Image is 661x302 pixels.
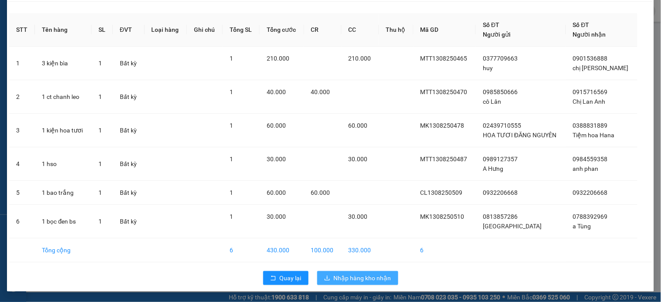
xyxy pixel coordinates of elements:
[230,122,233,129] span: 1
[304,238,342,262] td: 100.000
[573,98,606,105] span: Chị Lan Anh
[267,122,286,129] span: 60.000
[35,238,91,262] td: Tổng cộng
[573,31,606,38] span: Người nhận
[113,13,145,47] th: ĐVT
[349,213,368,220] span: 30.000
[414,238,476,262] td: 6
[311,189,330,196] span: 60.000
[483,98,501,105] span: cô Lân
[9,114,35,147] td: 3
[113,205,145,238] td: Bất kỳ
[9,205,35,238] td: 6
[573,189,608,196] span: 0932206668
[113,80,145,114] td: Bất kỳ
[98,218,102,225] span: 1
[483,189,518,196] span: 0932206668
[230,213,233,220] span: 1
[260,13,304,47] th: Tổng cước
[35,80,91,114] td: 1 ct chanh leo
[349,55,371,62] span: 210.000
[573,122,608,129] span: 0388831889
[483,213,518,220] span: 0813857286
[573,132,615,139] span: Tiệm hoa Hana
[187,13,223,47] th: Ghi chú
[267,55,289,62] span: 210.000
[483,165,503,172] span: A Hưng
[267,156,286,163] span: 30.000
[483,156,518,163] span: 0989127357
[483,55,518,62] span: 0377709663
[223,13,260,47] th: Tổng SL
[573,223,591,230] span: a Tùng
[113,181,145,205] td: Bất kỳ
[280,273,302,283] span: Quay lại
[35,13,91,47] th: Tên hàng
[573,55,608,62] span: 0901536888
[324,275,330,282] span: download
[267,189,286,196] span: 60.000
[483,88,518,95] span: 0985850666
[9,47,35,80] td: 1
[270,275,276,282] span: rollback
[98,127,102,134] span: 1
[267,88,286,95] span: 40.000
[420,88,468,95] span: MTT1308250470
[35,147,91,181] td: 1 hso
[334,273,391,283] span: Nhập hàng kho nhận
[113,114,145,147] td: Bất kỳ
[342,13,379,47] th: CC
[13,58,89,81] span: Gửi hàng Hạ Long: Hotline:
[98,160,102,167] span: 1
[263,271,308,285] button: rollbackQuay lại
[230,55,233,62] span: 1
[35,114,91,147] td: 1 kiện hoa tươi
[573,64,629,71] span: chị [PERSON_NAME]
[98,93,102,100] span: 1
[145,13,187,47] th: Loại hàng
[342,238,379,262] td: 330.000
[35,205,91,238] td: 1 bọc đen bs
[573,213,608,220] span: 0788392969
[317,271,398,285] button: downloadNhập hàng kho nhận
[223,238,260,262] td: 6
[98,189,102,196] span: 1
[9,13,35,47] th: STT
[92,13,113,47] th: SL
[379,13,414,47] th: Thu hộ
[9,181,35,205] td: 5
[9,147,35,181] td: 4
[420,55,468,62] span: MTT1308250465
[113,147,145,181] td: Bất kỳ
[573,156,608,163] span: 0984559358
[349,156,368,163] span: 30.000
[304,13,342,47] th: CR
[420,213,464,220] span: MK1308250510
[260,238,304,262] td: 430.000
[267,213,286,220] span: 30.000
[483,132,556,139] span: HOA TƯƠI ĐĂNG NGUYÊN
[573,88,608,95] span: 0915716569
[483,31,511,38] span: Người gửi
[15,4,88,23] strong: Công ty TNHH Phúc Xuyên
[414,13,476,47] th: Mã GD
[35,47,91,80] td: 3 kiện bìa
[483,122,521,129] span: 02439710555
[483,21,499,28] span: Số ĐT
[573,165,599,172] span: anh phan
[420,122,464,129] span: MK1308250478
[9,25,93,56] span: Gửi hàng [GEOGRAPHIC_DATA]: Hotline:
[10,33,93,48] strong: 024 3236 3236 -
[349,122,368,129] span: 60.000
[230,156,233,163] span: 1
[573,21,590,28] span: Số ĐT
[35,181,91,205] td: 1 bao trắng
[420,189,463,196] span: CL1308250509
[483,223,542,230] span: [GEOGRAPHIC_DATA]
[230,189,233,196] span: 1
[113,47,145,80] td: Bất kỳ
[420,156,468,163] span: MTT1308250487
[230,88,233,95] span: 1
[98,60,102,67] span: 1
[483,64,493,71] span: huy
